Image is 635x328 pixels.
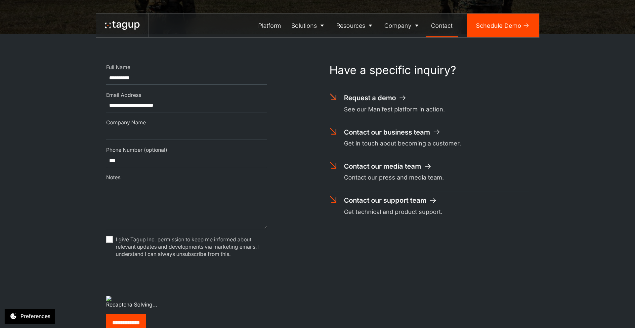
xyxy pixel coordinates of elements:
a: Contact [426,14,458,37]
div: Get technical and product support. [344,207,443,216]
div: Request a demo [344,93,396,102]
div: Get in touch about becoming a customer. [344,139,461,148]
div: Company Name [106,119,267,126]
span: I give Tagup Inc. permission to keep me informed about relevant updates and developments via mark... [116,236,267,258]
a: Solutions [286,14,331,37]
div: Solutions [291,21,317,30]
div: Contact our support team [344,195,426,205]
div: Email Address [106,92,267,99]
iframe: reCAPTCHA [106,267,207,293]
div: Platform [258,21,281,30]
div: Contact [431,21,452,30]
div: Schedule Demo [476,21,521,30]
a: Company [379,14,426,37]
div: Contact our press and media team. [344,173,444,182]
div: Notes [106,174,267,181]
a: Platform [253,14,286,37]
a: Resources [331,14,379,37]
img: loader.gif [106,296,111,301]
a: Contact our business team [344,127,441,137]
div: Contact our business team [344,127,430,137]
h1: Have a specific inquiry? [329,64,529,77]
a: Schedule Demo [467,14,539,37]
a: Contact our media team [344,161,432,171]
div: Resources [336,21,365,30]
div: Contact our media team [344,161,421,171]
div: Full Name [106,64,267,71]
div: Recaptcha Solving... [106,301,267,308]
div: Phone Number (optional) [106,146,267,154]
a: Contact our support team [344,195,437,205]
div: Preferences [21,312,50,320]
div: Company [384,21,411,30]
div: See our Manifest platform in action. [344,105,445,114]
a: Request a demo [344,93,407,102]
